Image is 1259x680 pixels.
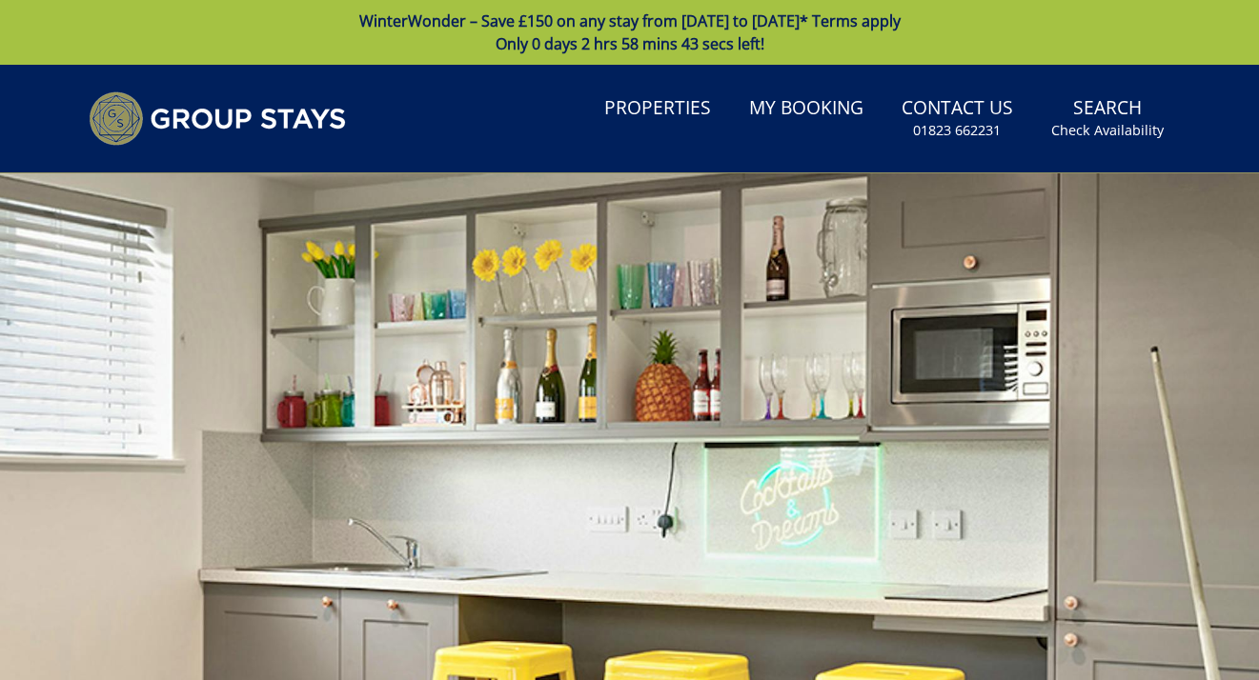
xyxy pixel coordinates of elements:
a: SearchCheck Availability [1044,88,1171,150]
small: Check Availability [1051,121,1164,140]
span: Only 0 days 2 hrs 58 mins 43 secs left! [496,33,764,54]
a: Properties [597,88,719,130]
img: Group Stays [89,91,346,146]
a: My Booking [741,88,871,130]
a: Contact Us01823 662231 [894,88,1021,150]
small: 01823 662231 [913,121,1001,140]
